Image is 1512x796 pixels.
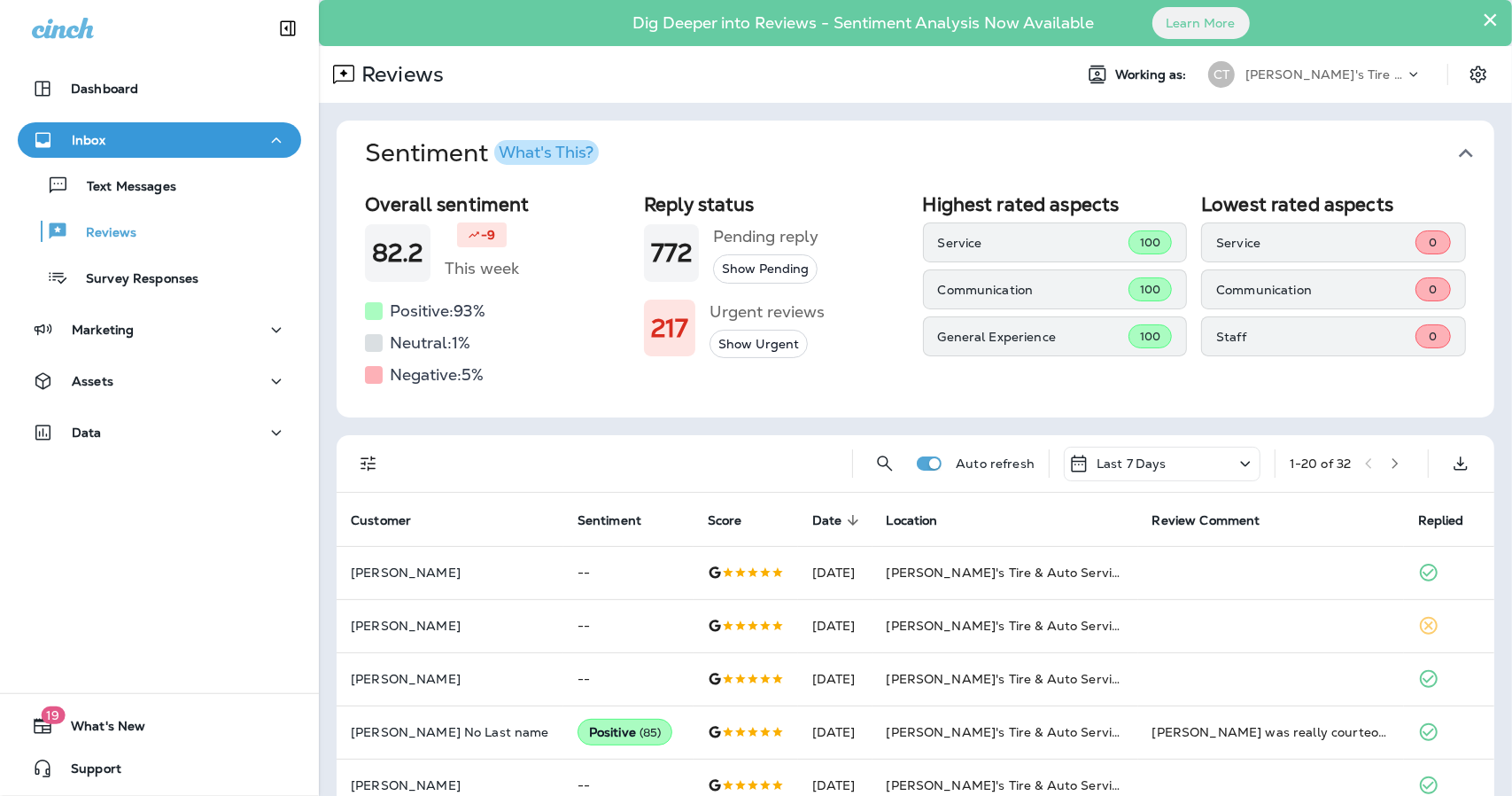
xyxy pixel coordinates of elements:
td: -- [563,546,694,599]
span: 0 [1429,235,1437,250]
span: [PERSON_NAME]'s Tire & Auto Service | Ambassador [887,777,1214,793]
span: 0 [1429,329,1437,344]
span: Score [708,512,765,528]
button: Reviews [18,213,301,250]
td: -- [563,652,694,706]
span: Sentiment [578,512,664,528]
button: Show Urgent [709,330,808,359]
button: SentimentWhat's This? [351,121,1508,186]
p: [PERSON_NAME] [351,778,549,792]
div: Positive [578,719,673,745]
h1: 217 [651,314,688,343]
div: 1 - 20 of 32 [1290,457,1351,471]
span: Review Comment [1152,512,1283,528]
span: [PERSON_NAME]'s Tire & Auto Service | Laplace [887,724,1183,740]
h5: Neutral: 1 % [390,329,470,357]
p: Communication [938,283,1128,297]
span: Support [53,761,121,783]
h2: Highest rated aspects [923,193,1188,215]
button: Show Pending [713,254,818,284]
p: Dig Deeper into Reviews - Sentiment Analysis Now Available [582,20,1146,26]
h1: 772 [651,238,692,268]
h2: Lowest rated aspects [1201,193,1466,215]
p: Marketing [72,323,134,337]
button: 19What's New [18,708,301,744]
button: Survey Responses [18,259,301,296]
p: [PERSON_NAME] [351,672,549,686]
p: Dashboard [71,82,138,96]
span: 100 [1140,282,1160,297]
button: Text Messages [18,167,301,204]
span: Review Comment [1152,513,1260,528]
div: Guy was really courteous and helpful! We have been going to them for years and always get great s... [1152,723,1390,741]
p: [PERSON_NAME] [351,566,549,580]
button: Dashboard [18,71,301,106]
p: Auto refresh [956,457,1035,471]
span: 100 [1140,235,1160,250]
p: Assets [72,374,113,388]
button: Filters [351,446,386,481]
span: [PERSON_NAME]'s Tire & Auto Service | [GEOGRAPHIC_DATA] [887,618,1275,634]
p: Reviews [354,61,444,88]
button: Inbox [18,122,301,158]
span: Replied [1418,513,1464,528]
h2: Reply status [644,193,909,215]
span: 0 [1429,282,1437,297]
span: What's New [53,719,145,740]
p: Service [1216,236,1415,250]
span: Sentiment [578,513,641,528]
p: Text Messages [69,179,176,196]
p: General Experience [938,330,1128,344]
span: Customer [351,513,411,528]
button: Support [18,751,301,786]
p: Staff [1216,330,1415,344]
span: Replied [1418,512,1487,528]
p: Inbox [72,133,105,147]
h5: Negative: 5 % [390,361,484,389]
button: Learn More [1152,7,1250,39]
button: Close [1482,5,1499,34]
div: CT [1208,61,1235,88]
h2: Overall sentiment [365,193,630,215]
h5: Positive: 93 % [390,297,485,325]
h1: Sentiment [365,138,599,168]
span: Location [887,512,961,528]
p: Communication [1216,283,1415,297]
span: Date [812,512,865,528]
button: Data [18,415,301,450]
span: Date [812,513,842,528]
p: Last 7 Days [1097,457,1167,471]
h5: Urgent reviews [709,298,825,326]
p: Data [72,425,102,440]
p: [PERSON_NAME]'s Tire & Auto [1245,67,1405,82]
div: SentimentWhat's This? [337,186,1494,418]
button: What's This? [494,140,599,165]
td: [DATE] [798,546,872,599]
button: Collapse Sidebar [263,11,313,46]
h5: This week [445,254,519,283]
h1: 82.2 [372,238,423,268]
button: Search Reviews [867,446,903,481]
td: [DATE] [798,706,872,759]
button: Marketing [18,312,301,347]
div: What's This? [499,144,593,160]
span: Location [887,513,938,528]
span: ( 85 ) [640,725,662,740]
span: [PERSON_NAME]'s Tire & Auto Service | [PERSON_NAME] [887,671,1246,687]
td: -- [563,599,694,652]
span: 19 [41,706,65,724]
span: Score [708,513,742,528]
span: [PERSON_NAME]'s Tire & Auto Service | [GEOGRAPHIC_DATA] [887,565,1275,581]
p: [PERSON_NAME] No Last name [351,725,549,739]
td: [DATE] [798,652,872,706]
td: [DATE] [798,599,872,652]
span: Customer [351,512,434,528]
button: Export as CSV [1443,446,1478,481]
span: 100 [1140,329,1160,344]
p: [PERSON_NAME] [351,619,549,633]
p: Survey Responses [68,271,198,288]
p: Service [938,236,1128,250]
button: Assets [18,363,301,399]
p: Reviews [68,225,136,242]
span: Working as: [1115,67,1190,82]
